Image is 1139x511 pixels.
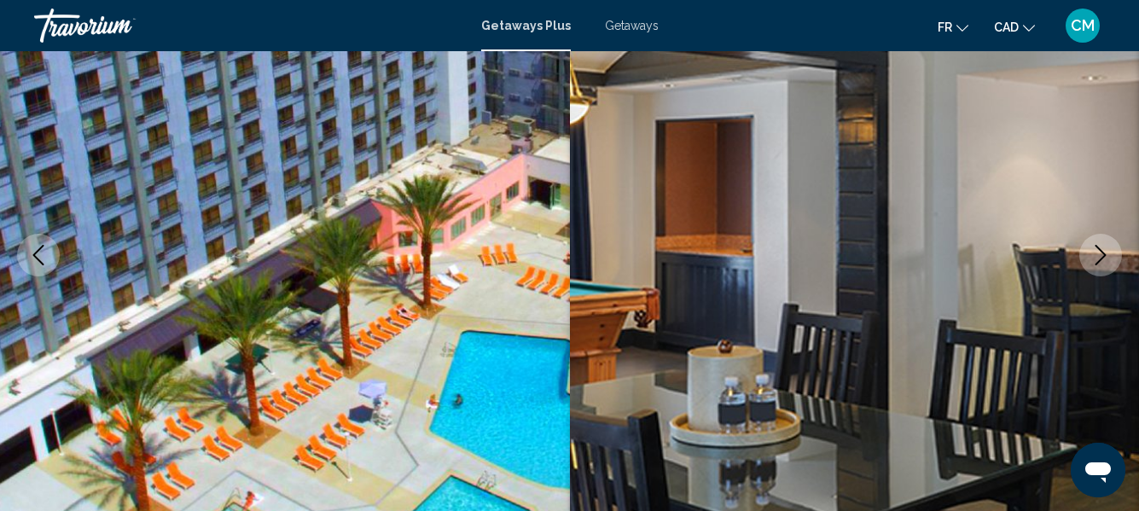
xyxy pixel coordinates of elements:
span: CAD [994,20,1019,34]
button: Change language [938,15,968,39]
button: Previous image [17,234,60,276]
iframe: Button to launch messaging window [1071,443,1125,497]
span: fr [938,20,952,34]
button: Change currency [994,15,1035,39]
button: User Menu [1061,8,1105,44]
a: Getaways Plus [481,19,571,32]
button: Next image [1079,234,1122,276]
a: Getaways [605,19,659,32]
a: Travorium [34,9,464,43]
span: CM [1071,17,1095,34]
